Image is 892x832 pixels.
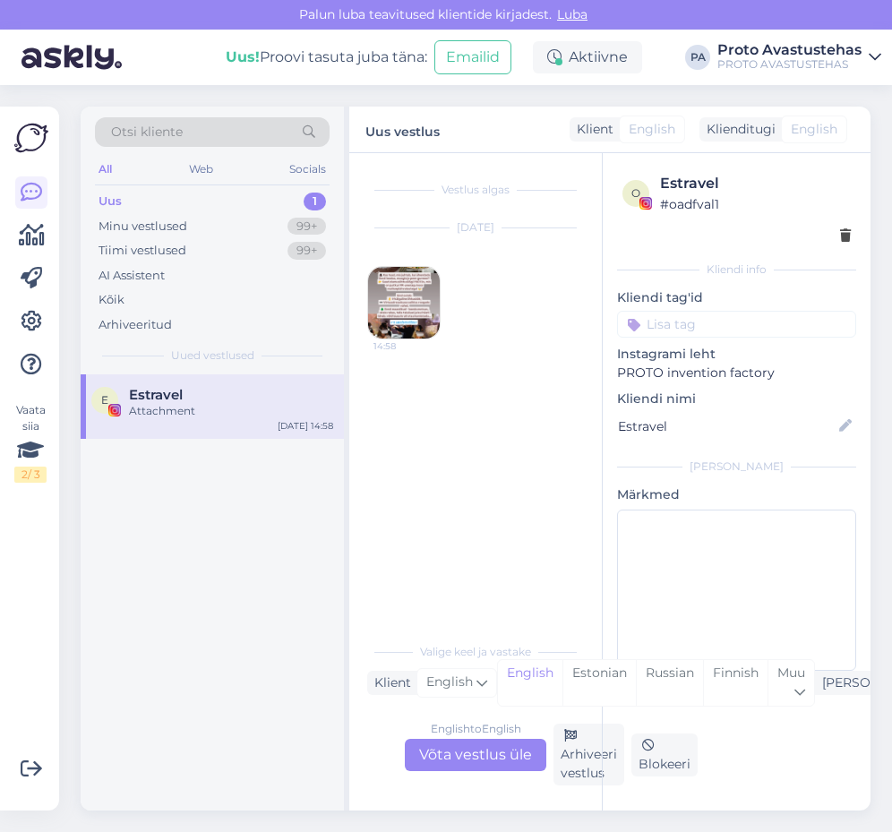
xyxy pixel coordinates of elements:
div: Proovi tasuta juba täna: [226,47,427,68]
b: Uus! [226,48,260,65]
p: Märkmed [617,485,856,504]
div: All [95,158,116,181]
div: Socials [286,158,330,181]
span: 14:58 [373,339,441,353]
div: Kõik [99,291,124,309]
div: Arhiveeri vestlus [553,724,624,785]
input: Lisa nimi [618,416,836,436]
div: Tiimi vestlused [99,242,186,260]
div: 99+ [287,218,326,236]
div: Web [185,158,217,181]
div: Vestlus algas [367,182,584,198]
img: Askly Logo [14,121,48,155]
div: [DATE] [367,219,584,236]
span: Muu [777,665,805,681]
p: Instagrami leht [617,345,856,364]
div: Klienditugi [699,120,776,139]
div: PA [685,45,710,70]
div: Estravel [660,173,851,194]
div: 99+ [287,242,326,260]
div: Valige keel ja vastake [367,644,584,660]
div: Attachment [129,403,333,419]
img: attachment [368,267,440,339]
div: Kliendi info [617,262,856,278]
div: Finnish [703,660,768,706]
span: English [426,673,473,692]
span: o [631,186,640,200]
p: Kliendi tag'id [617,288,856,307]
span: E [101,393,108,407]
button: Emailid [434,40,511,74]
p: Kliendi nimi [617,390,856,408]
div: Arhiveeritud [99,316,172,334]
div: [DATE] 14:58 [278,419,333,433]
input: Lisa tag [617,311,856,338]
span: Estravel [129,387,183,403]
div: 1 [304,193,326,210]
div: Estonian [562,660,636,706]
div: [PERSON_NAME] [617,459,856,475]
div: Minu vestlused [99,218,187,236]
span: Otsi kliente [111,123,183,142]
div: Russian [636,660,703,706]
span: Luba [552,6,593,22]
div: AI Assistent [99,267,165,285]
a: Proto AvastustehasPROTO AVASTUSTEHAS [717,43,881,72]
span: English [629,120,675,139]
div: English to English [431,721,521,737]
div: PROTO AVASTUSTEHAS [717,57,862,72]
div: Klient [570,120,613,139]
span: Uued vestlused [171,347,254,364]
div: Uus [99,193,122,210]
div: Aktiivne [533,41,642,73]
div: English [498,660,562,706]
div: Võta vestlus üle [405,739,546,771]
div: Vaata siia [14,402,47,483]
div: Klient [367,673,411,692]
div: Proto Avastustehas [717,43,862,57]
div: 2 / 3 [14,467,47,483]
span: English [791,120,837,139]
div: # oadfval1 [660,194,851,214]
label: Uus vestlus [365,117,440,142]
p: PROTO invention factory [617,364,856,382]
